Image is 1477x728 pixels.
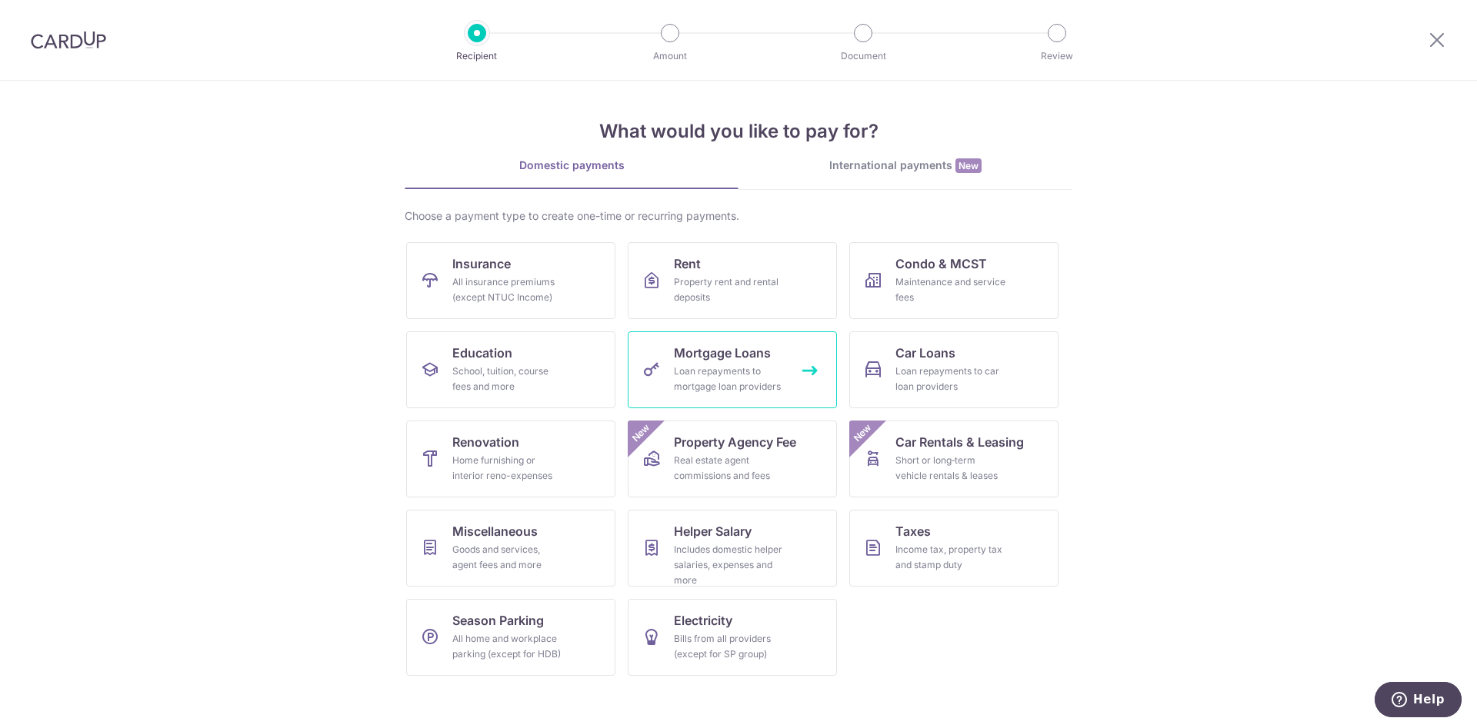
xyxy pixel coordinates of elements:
span: Education [452,344,512,362]
a: MiscellaneousGoods and services, agent fees and more [406,510,615,587]
div: All insurance premiums (except NTUC Income) [452,274,563,305]
span: Property Agency Fee [674,433,796,451]
div: Bills from all providers (except for SP group) [674,631,785,662]
div: Includes domestic helper salaries, expenses and more [674,542,785,588]
div: All home and workplace parking (except for HDB) [452,631,563,662]
span: Miscellaneous [452,522,538,540]
span: Electricity [674,611,732,630]
span: Help [39,11,71,25]
div: International payments [738,158,1072,174]
a: TaxesIncome tax, property tax and stamp duty [849,510,1059,587]
a: ElectricityBills from all providers (except for SP group) [628,599,837,676]
a: Condo & MCSTMaintenance and service fees [849,242,1059,319]
a: Mortgage LoansLoan repayments to mortgage loan providers [628,331,837,408]
div: Home furnishing or interior reno-expenses [452,453,563,484]
span: Helper Salary [674,522,752,540]
span: Taxes [895,522,931,540]
a: RenovationHome furnishing or interior reno-expenses [406,421,615,497]
span: New [628,421,654,446]
div: School, tuition, course fees and more [452,364,563,394]
span: New [850,421,875,446]
a: RentProperty rent and rental deposits [628,242,837,319]
div: Goods and services, agent fees and more [452,542,563,573]
div: Domestic payments [405,158,738,173]
span: Renovation [452,433,519,451]
p: Recipient [420,48,534,64]
span: Condo & MCST [895,254,987,273]
p: Review [1000,48,1114,64]
iframe: Opens a widget where you can find more information [1374,682,1462,720]
a: EducationSchool, tuition, course fees and more [406,331,615,408]
div: Real estate agent commissions and fees [674,453,785,484]
span: Mortgage Loans [674,344,771,362]
span: Car Rentals & Leasing [895,433,1024,451]
span: Car Loans [895,344,955,362]
span: Insurance [452,254,511,273]
div: Loan repayments to mortgage loan providers [674,364,785,394]
div: Short or long‑term vehicle rentals & leases [895,453,1006,484]
div: Income tax, property tax and stamp duty [895,542,1006,573]
a: InsuranceAll insurance premiums (except NTUC Income) [406,242,615,319]
a: Property Agency FeeReal estate agent commissions and feesNew [628,421,837,497]
h4: What would you like to pay for? [405,118,1072,145]
div: Property rent and rental deposits [674,274,785,305]
span: New [955,158,982,173]
div: Choose a payment type to create one-time or recurring payments. [405,208,1072,224]
span: Rent [674,254,701,273]
div: Loan repayments to car loan providers [895,364,1006,394]
a: Car Rentals & LeasingShort or long‑term vehicle rentals & leasesNew [849,421,1059,497]
div: Maintenance and service fees [895,274,1006,305]
a: Car LoansLoan repayments to car loan providers [849,331,1059,408]
img: CardUp [31,31,106,49]
p: Document [806,48,920,64]
p: Amount [613,48,727,64]
span: Season Parking [452,611,544,630]
a: Season ParkingAll home and workplace parking (except for HDB) [406,599,615,676]
a: Helper SalaryIncludes domestic helper salaries, expenses and more [628,510,837,587]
